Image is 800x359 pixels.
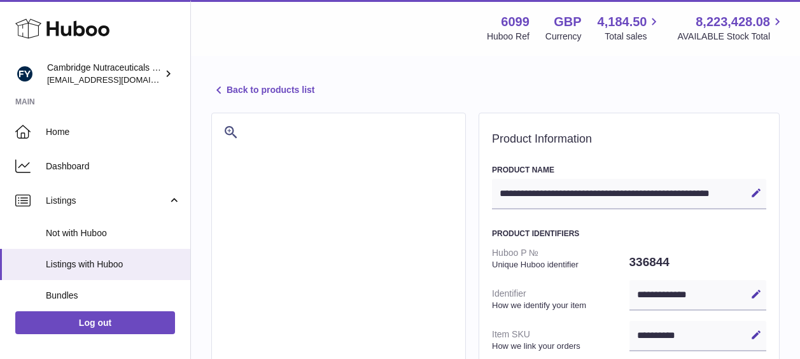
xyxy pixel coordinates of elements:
span: Dashboard [46,160,181,172]
span: Listings [46,195,167,207]
a: Back to products list [211,83,314,98]
dd: 336844 [629,249,767,276]
strong: 6099 [501,13,530,31]
div: Currency [545,31,582,43]
span: 8,223,428.08 [696,13,770,31]
strong: How we link your orders [492,341,626,352]
dt: Item SKU [492,323,629,356]
span: Listings with Huboo [46,258,181,271]
span: Not with Huboo [46,227,181,239]
div: Cambridge Nutraceuticals Ltd [47,62,162,86]
a: 8,223,428.08 AVAILABLE Stock Total [677,13,785,43]
strong: Unique Huboo identifier [492,259,626,271]
a: Log out [15,311,175,334]
dt: Identifier [492,283,629,316]
strong: How we identify your item [492,300,626,311]
h3: Product Identifiers [492,229,766,239]
span: 4,184.50 [598,13,647,31]
dt: Huboo P № [492,242,629,275]
span: Total sales [605,31,661,43]
h2: Product Information [492,132,766,146]
span: Home [46,126,181,138]
a: 4,184.50 Total sales [598,13,662,43]
span: Bundles [46,290,181,302]
h3: Product Name [492,165,766,175]
strong: GBP [554,13,581,31]
img: internalAdmin-6099@internal.huboo.com [15,64,34,83]
div: Huboo Ref [487,31,530,43]
span: [EMAIL_ADDRESS][DOMAIN_NAME] [47,74,187,85]
span: AVAILABLE Stock Total [677,31,785,43]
